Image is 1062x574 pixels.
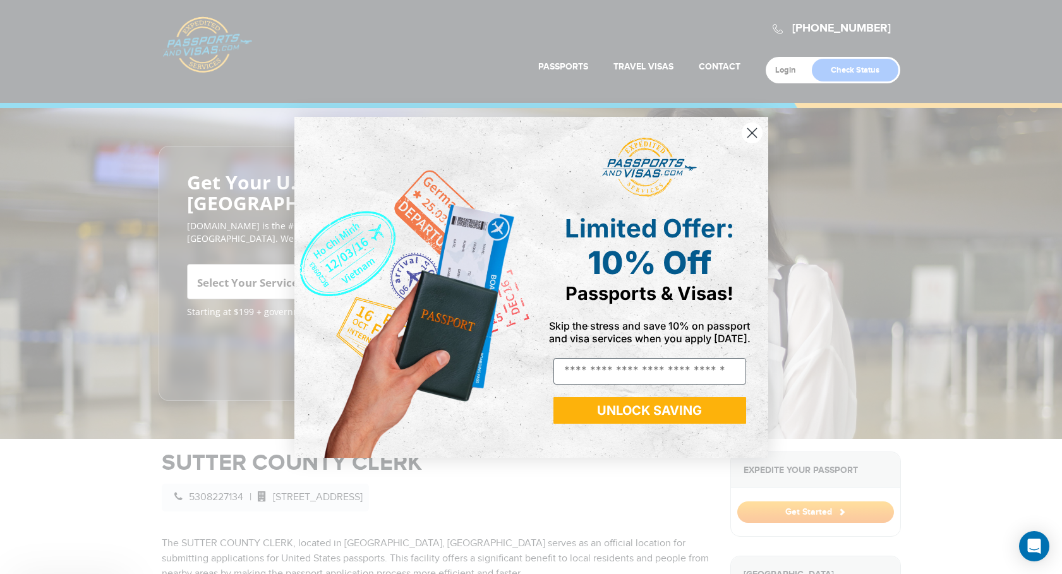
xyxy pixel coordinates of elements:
[553,397,746,424] button: UNLOCK SAVING
[565,213,734,244] span: Limited Offer:
[588,244,711,282] span: 10% Off
[741,122,763,144] button: Close dialog
[602,138,697,197] img: passports and visas
[294,117,531,458] img: de9cda0d-0715-46ca-9a25-073762a91ba7.png
[549,320,751,345] span: Skip the stress and save 10% on passport and visa services when you apply [DATE].
[565,282,733,304] span: Passports & Visas!
[1019,531,1049,561] div: Open Intercom Messenger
